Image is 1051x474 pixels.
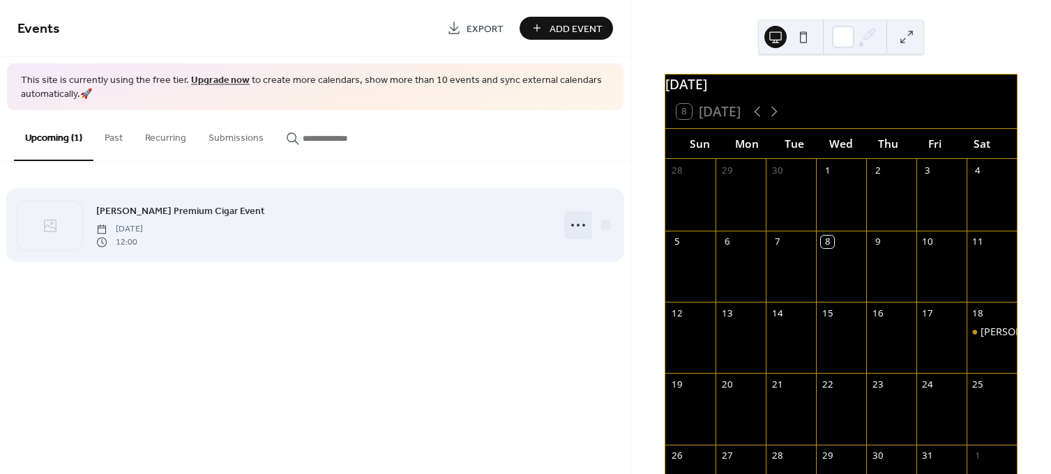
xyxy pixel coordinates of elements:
[550,22,603,36] span: Add Event
[670,236,683,248] div: 5
[96,236,143,248] span: 12:00
[720,307,733,319] div: 13
[197,110,275,160] button: Submissions
[871,379,884,391] div: 23
[912,129,958,159] div: Fri
[871,164,884,176] div: 2
[971,379,984,391] div: 25
[771,236,783,248] div: 7
[871,450,884,462] div: 30
[437,17,514,40] a: Export
[971,236,984,248] div: 11
[191,71,250,90] a: Upgrade now
[467,22,504,36] span: Export
[921,164,934,176] div: 3
[821,307,833,319] div: 15
[96,203,265,219] a: [PERSON_NAME] Premium Cigar Event
[959,129,1006,159] div: Sat
[720,450,733,462] div: 27
[670,450,683,462] div: 26
[817,129,864,159] div: Wed
[821,379,833,391] div: 22
[670,379,683,391] div: 19
[821,164,833,176] div: 1
[921,236,934,248] div: 10
[771,450,783,462] div: 28
[93,110,134,160] button: Past
[96,223,143,236] span: [DATE]
[865,129,912,159] div: Thu
[96,204,265,219] span: [PERSON_NAME] Premium Cigar Event
[771,129,817,159] div: Tue
[14,110,93,161] button: Upcoming (1)
[821,236,833,248] div: 8
[21,74,610,101] span: This site is currently using the free tier. to create more calendars, show more than 10 events an...
[871,307,884,319] div: 16
[967,325,1017,339] div: Espinosa Premium Cigar Event
[771,307,783,319] div: 14
[665,75,1017,95] div: [DATE]
[771,379,783,391] div: 21
[134,110,197,160] button: Recurring
[670,307,683,319] div: 12
[520,17,613,40] button: Add Event
[17,15,60,43] span: Events
[821,450,833,462] div: 29
[771,164,783,176] div: 30
[971,164,984,176] div: 4
[676,129,723,159] div: Sun
[720,236,733,248] div: 6
[720,164,733,176] div: 29
[921,379,934,391] div: 24
[921,450,934,462] div: 31
[871,236,884,248] div: 9
[670,164,683,176] div: 28
[921,307,934,319] div: 17
[971,450,984,462] div: 1
[720,379,733,391] div: 20
[724,129,771,159] div: Mon
[971,307,984,319] div: 18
